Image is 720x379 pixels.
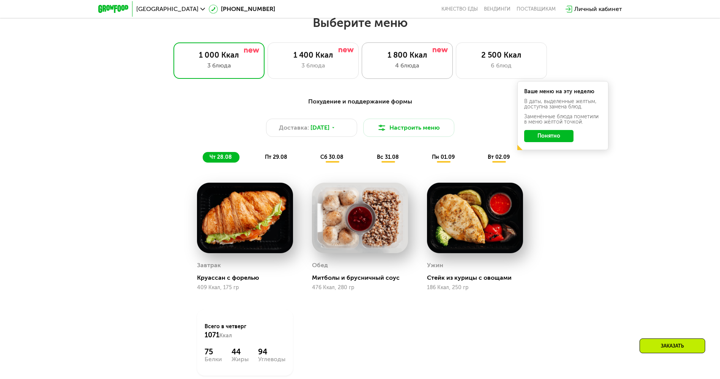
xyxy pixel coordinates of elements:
div: Углеводы [258,356,285,362]
div: 44 [232,347,249,356]
div: Обед [312,260,328,271]
div: 1 800 Ккал [370,50,445,60]
div: 4 блюда [370,61,445,70]
a: Вендинги [484,6,510,12]
span: Ккал [219,332,232,339]
span: пн 01.09 [432,154,455,160]
span: вс 31.08 [377,154,399,160]
div: Похудение и поддержание формы [135,97,585,106]
button: Настроить меню [363,119,454,137]
div: Завтрак [197,260,221,271]
span: чт 28.08 [210,154,232,160]
button: Понятно [524,130,573,142]
span: 1071 [205,331,219,339]
div: 3 блюда [276,61,351,70]
span: Доставка: [279,123,309,132]
div: Ваше меню на эту неделю [524,89,602,94]
span: вт 02.09 [488,154,510,160]
div: 6 блюд [464,61,539,70]
div: Ужин [427,260,443,271]
div: 186 Ккал, 250 гр [427,285,523,291]
div: 75 [205,347,222,356]
div: 94 [258,347,285,356]
div: 1 400 Ккал [276,50,351,60]
a: [PHONE_NUMBER] [209,5,275,14]
div: Стейк из курицы с овощами [427,274,529,282]
div: поставщикам [517,6,556,12]
div: 409 Ккал, 175 гр [197,285,293,291]
div: Заказать [640,338,705,353]
span: сб 30.08 [320,154,343,160]
div: 2 500 Ккал [464,50,539,60]
div: 476 Ккал, 280 гр [312,285,408,291]
div: Всего в четверг [205,323,285,340]
div: Заменённые блюда пометили в меню жёлтой точкой. [524,114,602,125]
div: Белки [205,356,222,362]
div: 3 блюда [181,61,257,70]
div: Личный кабинет [574,5,622,14]
div: В даты, выделенные желтым, доступна замена блюд. [524,99,602,110]
a: Качество еды [441,6,478,12]
span: [DATE] [310,123,329,132]
span: пт 29.08 [265,154,287,160]
span: [GEOGRAPHIC_DATA] [136,6,199,12]
div: 1 000 Ккал [181,50,257,60]
div: Круассан с форелью [197,274,299,282]
div: Митболы и брусничный соус [312,274,414,282]
h2: Выберите меню [24,15,696,30]
div: Жиры [232,356,249,362]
